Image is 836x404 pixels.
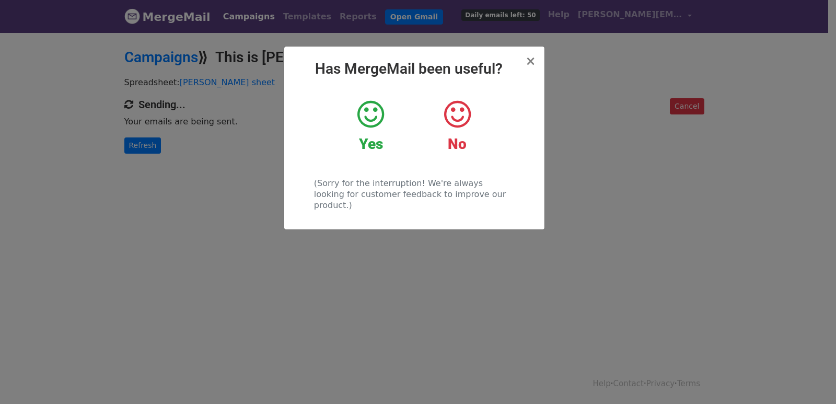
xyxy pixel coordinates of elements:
button: Close [525,55,536,67]
iframe: Chat Widget [784,354,836,404]
span: × [525,54,536,68]
strong: Yes [359,135,383,153]
p: (Sorry for the interruption! We're always looking for customer feedback to improve our product.) [314,178,514,211]
strong: No [448,135,467,153]
a: Yes [335,99,406,153]
a: No [422,99,492,153]
h2: Has MergeMail been useful? [293,60,536,78]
